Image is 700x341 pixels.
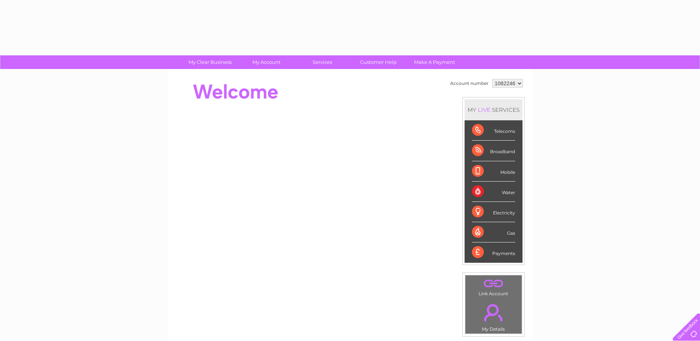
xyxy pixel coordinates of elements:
[472,242,515,262] div: Payments
[404,55,465,69] a: Make A Payment
[467,300,520,325] a: .
[465,99,523,120] div: MY SERVICES
[348,55,409,69] a: Customer Help
[472,120,515,141] div: Telecoms
[180,55,241,69] a: My Clear Business
[292,55,353,69] a: Services
[467,277,520,290] a: .
[465,275,522,298] td: Link Account
[472,161,515,182] div: Mobile
[236,55,297,69] a: My Account
[472,141,515,161] div: Broadband
[476,106,492,113] div: LIVE
[472,182,515,202] div: Water
[448,77,490,90] td: Account number
[472,222,515,242] div: Gas
[465,298,522,334] td: My Details
[472,202,515,222] div: Electricity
